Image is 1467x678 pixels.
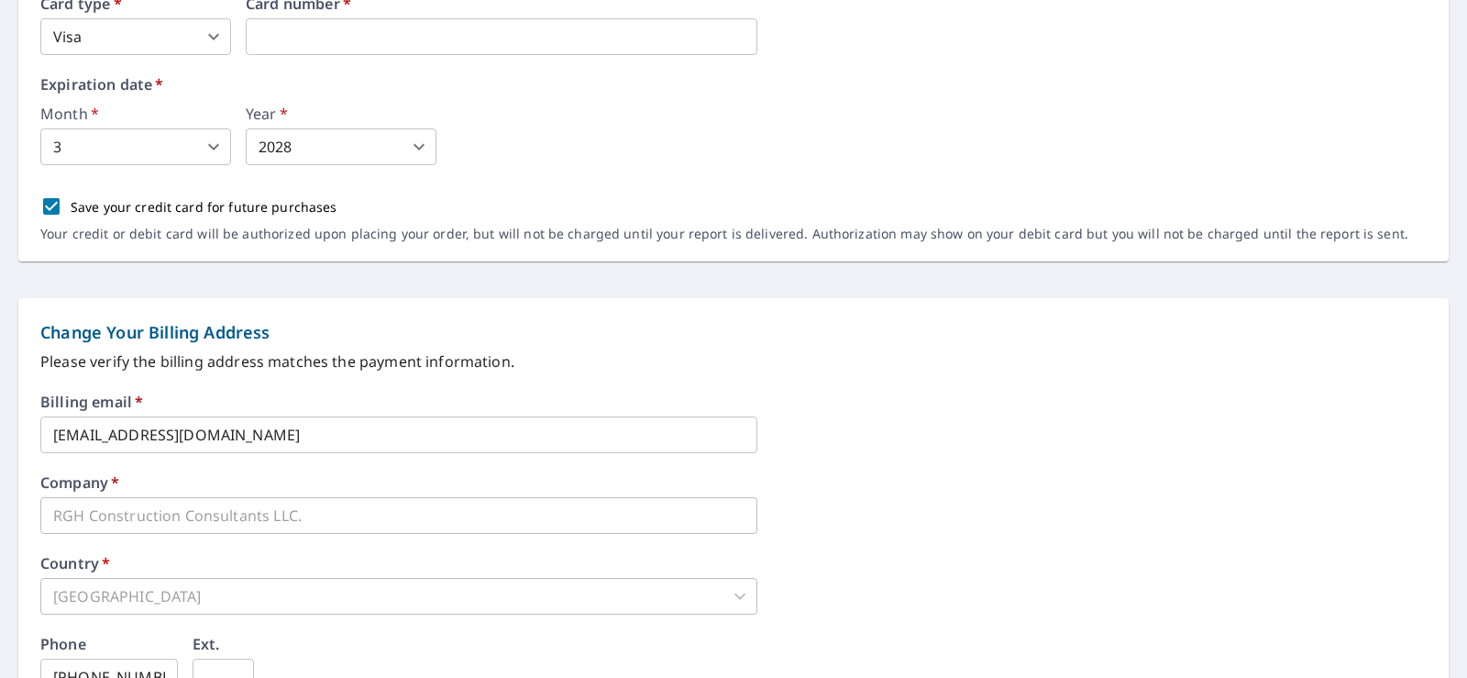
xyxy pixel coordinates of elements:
p: Your credit or debit card will be authorized upon placing your order, but will not be charged unt... [40,226,1408,242]
label: Expiration date [40,77,1427,92]
label: Year [246,106,436,121]
label: Company [40,475,119,490]
p: Change Your Billing Address [40,320,1427,345]
div: 2028 [246,128,436,165]
p: Save your credit card for future purchases [71,197,337,217]
div: 3 [40,128,231,165]
div: [GEOGRAPHIC_DATA] [40,578,757,615]
label: Month [40,106,231,121]
label: Country [40,556,110,571]
p: Please verify the billing address matches the payment information. [40,350,1427,372]
label: Billing email [40,395,143,409]
label: Phone [40,637,86,651]
div: Visa [40,18,231,55]
label: Ext. [193,637,220,651]
iframe: secure payment field [246,18,757,55]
